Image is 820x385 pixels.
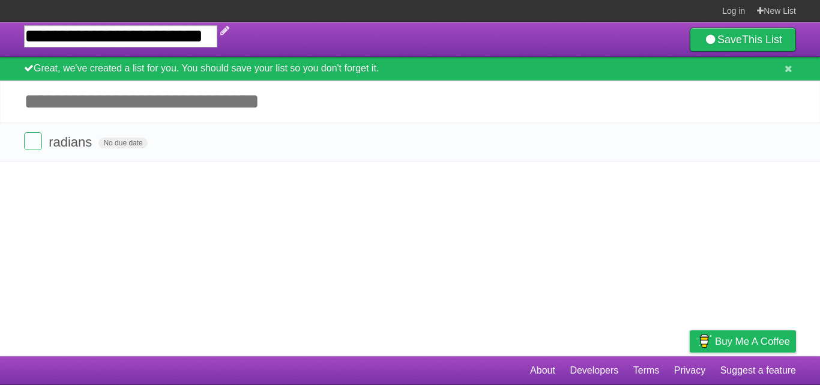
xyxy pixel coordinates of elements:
[690,330,796,353] a: Buy me a coffee
[696,331,712,351] img: Buy me a coffee
[24,132,42,150] label: Done
[720,359,796,382] a: Suggest a feature
[49,135,95,150] span: radians
[98,138,147,148] span: No due date
[742,34,782,46] b: This List
[674,359,705,382] a: Privacy
[530,359,555,382] a: About
[715,331,790,352] span: Buy me a coffee
[690,28,796,52] a: SaveThis List
[633,359,660,382] a: Terms
[570,359,618,382] a: Developers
